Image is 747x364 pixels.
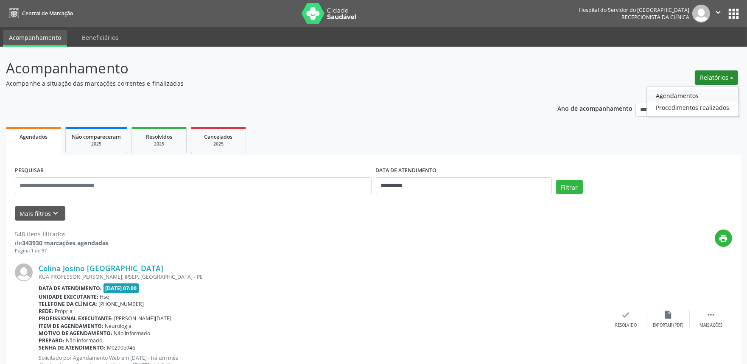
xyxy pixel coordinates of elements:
[653,322,684,328] div: Exportar (PDF)
[719,234,728,243] i: print
[39,330,112,337] b: Motivo de agendamento:
[39,263,163,273] a: Celina Josino [GEOGRAPHIC_DATA]
[39,273,605,280] div: RUA PROFESSOR [PERSON_NAME], IPSEP, [GEOGRAPHIC_DATA] - PE
[664,310,673,319] i: insert_drive_file
[621,14,689,21] span: Recepcionista da clínica
[99,300,144,308] span: [PHONE_NUMBER]
[55,308,73,315] span: Própria
[39,315,113,322] b: Profissional executante:
[72,133,121,140] span: Não compareceram
[647,101,738,113] a: Procedimentos realizados
[146,133,172,140] span: Resolvidos
[556,180,583,194] button: Filtrar
[713,8,723,17] i: 
[104,283,139,293] span: [DATE] 07:00
[699,322,722,328] div: Mais ações
[15,206,65,221] button: Mais filtroskeyboard_arrow_down
[615,322,637,328] div: Resolvido
[692,5,710,22] img: img
[39,322,104,330] b: Item de agendamento:
[39,300,97,308] b: Telefone da clínica:
[22,10,73,17] span: Central de Marcação
[107,344,136,351] span: M02905946
[6,79,520,88] p: Acompanhe a situação das marcações correntes e finalizadas
[15,238,109,247] div: de
[138,141,180,147] div: 2025
[3,30,67,47] a: Acompanhamento
[72,141,121,147] div: 2025
[376,164,437,177] label: DATA DE ATENDIMENTO
[15,247,109,255] div: Página 1 de 37
[579,6,689,14] div: Hospital do Servidor do [GEOGRAPHIC_DATA]
[706,310,716,319] i: 
[105,322,132,330] span: Neurologia
[15,164,44,177] label: PESQUISAR
[51,209,61,218] i: keyboard_arrow_down
[197,141,240,147] div: 2025
[15,230,109,238] div: 548 itens filtrados
[6,6,73,20] a: Central de Marcação
[39,344,106,351] b: Senha de atendimento:
[646,86,739,117] ul: Relatórios
[39,337,64,344] b: Preparo:
[115,315,172,322] span: [PERSON_NAME][DATE]
[39,285,102,292] b: Data de atendimento:
[100,293,109,300] span: Hse
[15,263,33,281] img: img
[710,5,726,22] button: 
[647,90,738,101] a: Agendamentos
[6,58,520,79] p: Acompanhamento
[39,293,98,300] b: Unidade executante:
[204,133,233,140] span: Cancelados
[22,239,109,247] strong: 343930 marcações agendadas
[726,6,741,21] button: apps
[20,133,48,140] span: Agendados
[715,230,732,247] button: print
[114,330,151,337] span: Não informado
[39,308,53,315] b: Rede:
[695,70,738,85] button: Relatórios
[66,337,103,344] span: Não informado
[76,30,124,45] a: Beneficiários
[621,310,631,319] i: check
[557,103,632,113] p: Ano de acompanhamento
